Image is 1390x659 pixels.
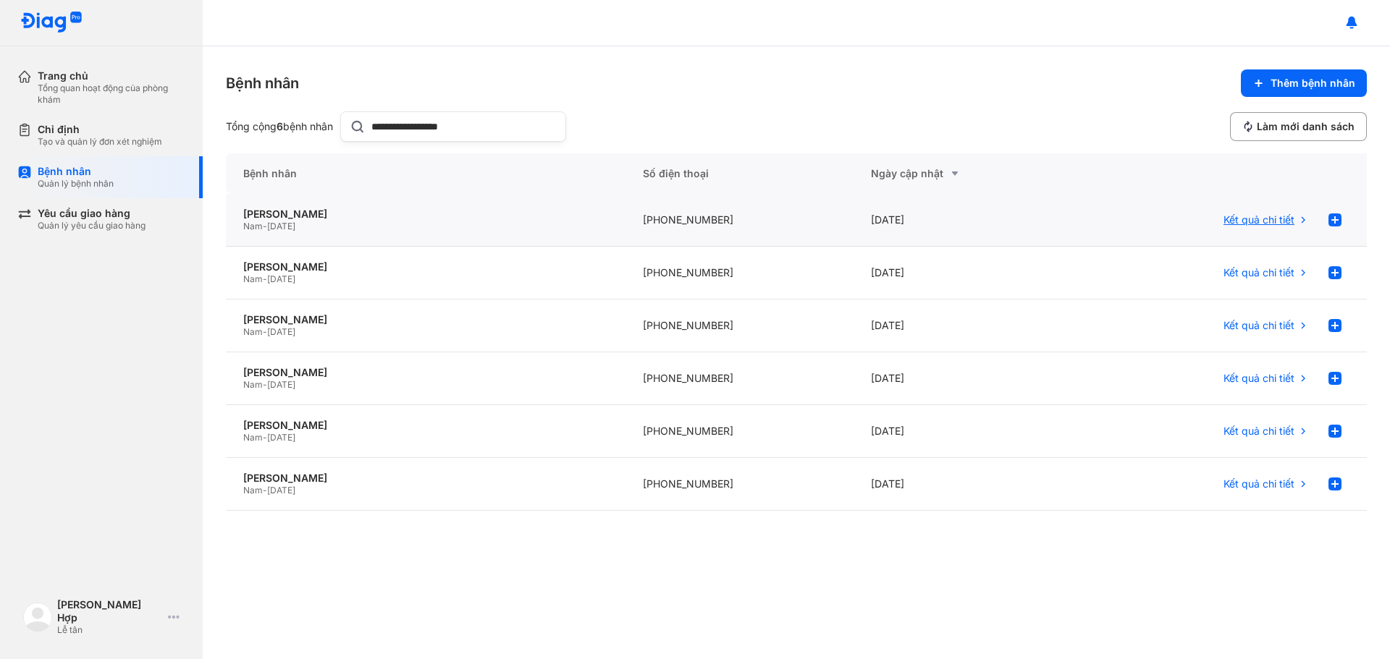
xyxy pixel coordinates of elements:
[243,432,263,443] span: Nam
[38,220,146,231] div: Quản lý yêu cầu giao hàng
[243,221,263,231] span: Nam
[277,120,283,132] span: 6
[1223,425,1294,438] span: Kết quả chi tiết
[38,82,185,106] div: Tổng quan hoạt động của phòng khám
[243,273,263,284] span: Nam
[871,165,1064,182] div: Ngày cập nhật
[625,194,854,247] div: [PHONE_NUMBER]
[243,366,608,379] div: [PERSON_NAME]
[625,405,854,458] div: [PHONE_NUMBER]
[243,472,608,485] div: [PERSON_NAME]
[1223,266,1294,279] span: Kết quả chi tiết
[1223,477,1294,490] span: Kết quả chi tiết
[243,326,263,337] span: Nam
[263,326,267,337] span: -
[243,208,608,221] div: [PERSON_NAME]
[38,136,162,148] div: Tạo và quản lý đơn xét nghiệm
[243,313,608,326] div: [PERSON_NAME]
[38,123,162,136] div: Chỉ định
[625,458,854,511] div: [PHONE_NUMBER]
[243,260,608,273] div: [PERSON_NAME]
[20,12,83,34] img: logo
[854,458,1082,511] div: [DATE]
[226,153,625,194] div: Bệnh nhân
[263,273,267,284] span: -
[1223,213,1294,226] span: Kết quả chi tiết
[267,432,295,443] span: [DATE]
[1241,69,1367,97] button: Thêm bệnh nhân
[243,379,263,390] span: Nam
[1271,77,1355,90] span: Thêm bệnh nhân
[267,273,295,284] span: [DATE]
[854,352,1082,405] div: [DATE]
[854,247,1082,299] div: [DATE]
[38,207,146,220] div: Yêu cầu giao hàng
[38,178,114,190] div: Quản lý bệnh nhân
[267,221,295,231] span: [DATE]
[625,153,854,194] div: Số điện thoại
[57,624,162,636] div: Lễ tân
[38,165,114,178] div: Bệnh nhân
[267,485,295,496] span: [DATE]
[226,120,334,133] div: Tổng cộng bệnh nhân
[263,221,267,231] span: -
[854,405,1082,458] div: [DATE]
[625,352,854,405] div: [PHONE_NUMBER]
[625,299,854,352] div: [PHONE_NUMBER]
[23,603,52,632] img: logo
[263,485,267,496] span: -
[267,326,295,337] span: [DATE]
[38,69,185,82] div: Trang chủ
[1223,372,1294,385] span: Kết quả chi tiết
[243,485,263,496] span: Nam
[263,379,267,390] span: -
[226,73,299,93] div: Bệnh nhân
[57,598,162,624] div: [PERSON_NAME] Hợp
[267,379,295,390] span: [DATE]
[243,419,608,432] div: [PERSON_NAME]
[1230,112,1367,141] button: Làm mới danh sách
[854,194,1082,247] div: [DATE]
[1257,120,1355,133] span: Làm mới danh sách
[263,432,267,443] span: -
[854,299,1082,352] div: [DATE]
[1223,319,1294,332] span: Kết quả chi tiết
[625,247,854,299] div: [PHONE_NUMBER]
